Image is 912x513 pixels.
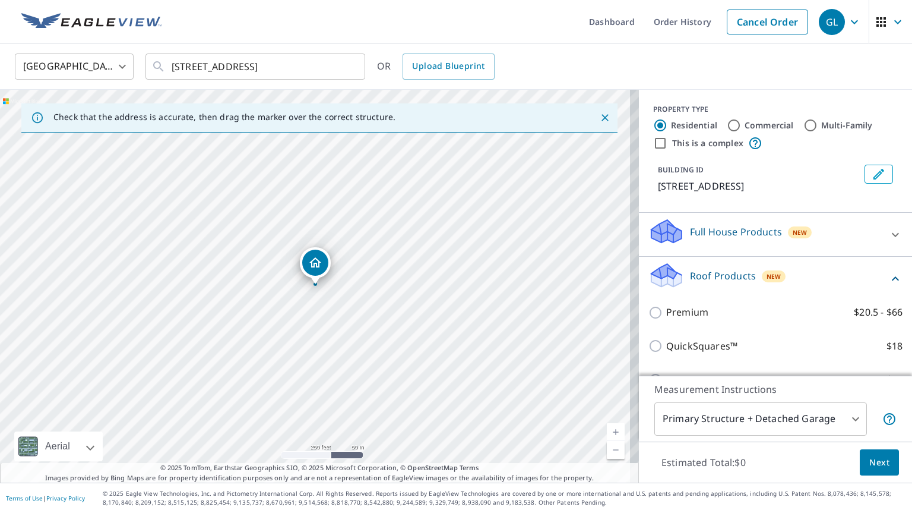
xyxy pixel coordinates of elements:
div: Primary Structure + Detached Garage [654,402,867,436]
p: Measurement Instructions [654,382,897,396]
p: $20.5 - $66 [854,305,902,320]
a: Terms [460,463,479,472]
p: $13 [886,372,902,387]
p: Gutter [666,372,696,387]
div: Aerial [42,432,74,461]
div: PROPERTY TYPE [653,104,898,115]
span: New [793,228,807,237]
p: [STREET_ADDRESS] [658,179,860,193]
span: Next [869,455,889,470]
span: © 2025 TomTom, Earthstar Geographics SIO, © 2025 Microsoft Corporation, © [160,463,479,473]
button: Next [860,449,899,476]
button: Edit building 1 [864,165,893,184]
p: BUILDING ID [658,165,704,175]
p: | [6,495,85,502]
div: Full House ProductsNew [648,218,902,251]
a: Cancel Order [727,10,808,34]
div: [GEOGRAPHIC_DATA] [15,50,134,83]
a: OpenStreetMap [407,463,457,472]
div: Roof ProductsNew [648,262,902,295]
label: This is a complex [672,137,743,149]
div: Dropped pin, building 1, Residential property, 1917 Youngston Rd Jarrettsville, MD 21084 [300,247,331,284]
a: Terms of Use [6,494,43,502]
a: Privacy Policy [46,494,85,502]
label: Multi-Family [821,119,873,131]
img: EV Logo [21,13,161,31]
span: Upload Blueprint [412,59,484,74]
p: Full House Products [690,225,782,239]
p: Premium [666,305,708,320]
div: GL [819,9,845,35]
label: Commercial [745,119,794,131]
button: Close [597,110,613,125]
p: Roof Products [690,269,756,283]
p: Check that the address is accurate, then drag the marker over the correct structure. [53,112,395,122]
a: Current Level 17, Zoom Out [607,441,625,459]
span: New [767,272,781,281]
a: Current Level 17, Zoom In [607,423,625,441]
p: Estimated Total: $0 [652,449,755,476]
p: © 2025 Eagle View Technologies, Inc. and Pictometry International Corp. All Rights Reserved. Repo... [103,489,906,507]
input: Search by address or latitude-longitude [172,50,341,83]
p: $18 [886,339,902,354]
span: Your report will include the primary structure and a detached garage if one exists. [882,412,897,426]
div: OR [377,53,495,80]
div: Aerial [14,432,103,461]
label: Residential [671,119,717,131]
a: Upload Blueprint [403,53,494,80]
p: QuickSquares™ [666,339,737,354]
